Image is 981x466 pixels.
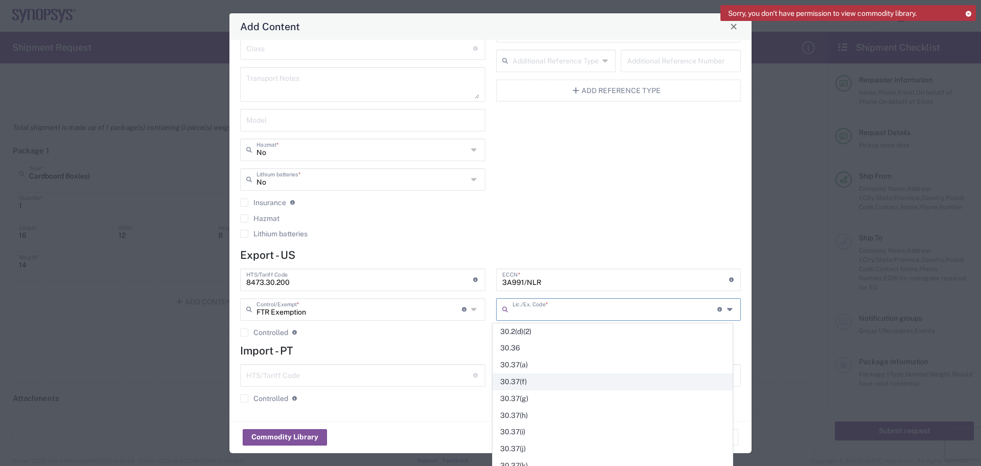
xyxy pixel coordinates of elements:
[493,391,732,407] span: 30.37(g)
[243,429,327,446] button: Commodity Library
[496,79,741,102] button: Add Reference Type
[240,19,300,34] h4: Add Content
[493,441,732,457] span: 30.37(j)
[493,357,732,373] span: 30.37(a)
[240,344,741,357] h4: Import - PT
[493,324,732,340] span: 30.2(d)(2)
[240,214,279,223] label: Hazmat
[493,424,732,440] span: 30.37(i)
[240,394,288,403] label: Controlled
[240,328,288,337] label: Controlled
[493,340,732,356] span: 30.36
[493,374,732,390] span: 30.37(f)
[728,9,917,18] span: Sorry, you don't have permission to view commodity library.
[240,249,741,261] h4: Export - US
[240,230,308,238] label: Lithium batteries
[493,408,732,424] span: 30.37(h)
[240,198,286,207] label: Insurance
